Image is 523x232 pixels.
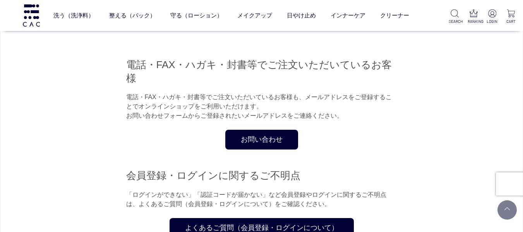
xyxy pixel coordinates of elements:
[126,58,397,85] h2: 電話・FAX・ハガキ・封書等でご注文いただいているお客様
[225,130,298,150] a: お問い合わせ
[126,169,397,182] h2: 会員登録・ログインに関するご不明点
[449,19,461,24] p: SEARCH
[468,9,480,24] a: RANKING
[505,19,517,24] p: CART
[53,5,94,26] a: 洗う（洗浄料）
[449,9,461,24] a: SEARCH
[170,5,223,26] a: 守る（ローション）
[331,5,365,26] a: インナーケア
[486,9,498,24] a: LOGIN
[287,5,316,26] a: 日やけ止め
[126,93,397,120] p: 電話・FAX・ハガキ・封書等でご注文いただいているお客様も、メールアドレスをご登録することでオンラインショップをご利用いただけます。 お問い合わせフォームからご登録されたいメールアドレスをご連絡...
[126,190,397,209] p: 「ログインができない」「認証コードが届かない」など会員登録やログインに関するご不明点は、よくあるご質問（会員登録・ログインについて）をご確認ください。
[109,5,156,26] a: 整える（パック）
[22,4,41,26] img: logo
[380,5,409,26] a: クリーナー
[486,19,498,24] p: LOGIN
[237,5,272,26] a: メイクアップ
[505,9,517,24] a: CART
[468,19,480,24] p: RANKING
